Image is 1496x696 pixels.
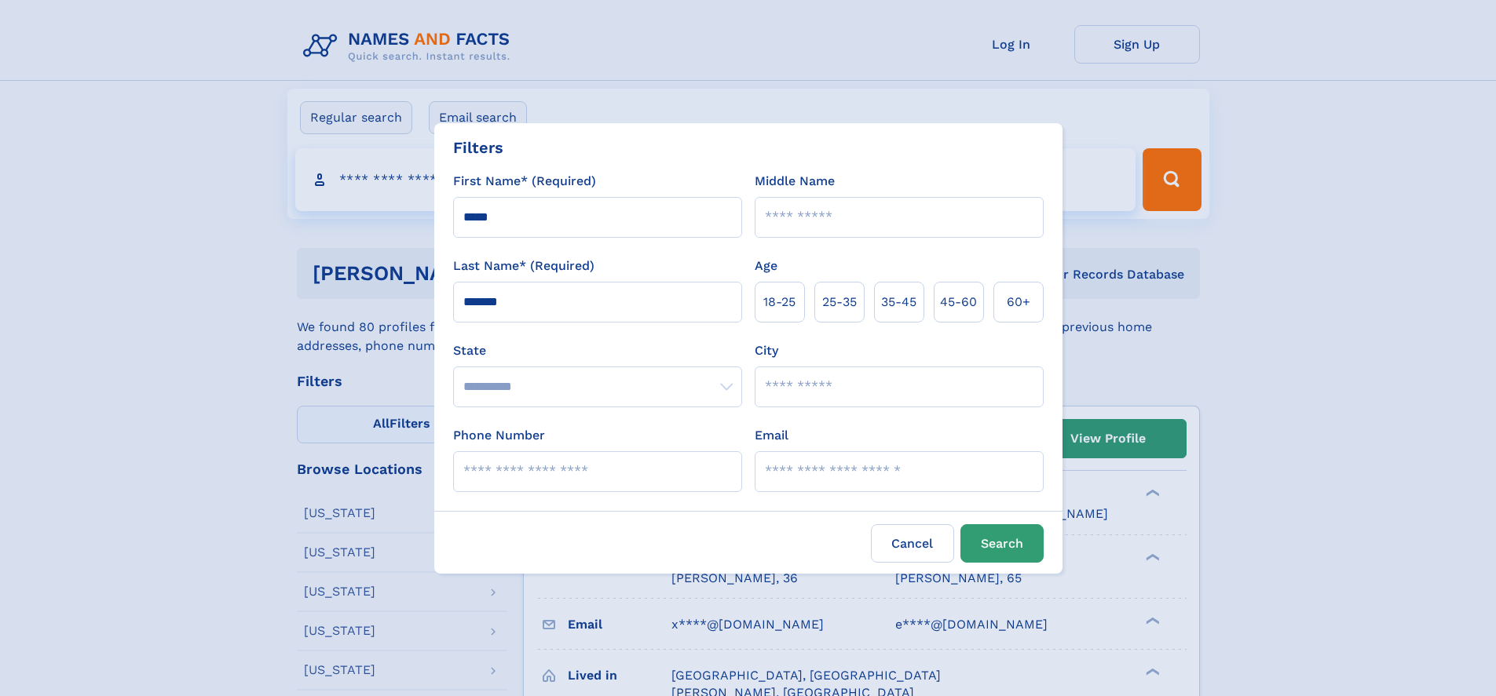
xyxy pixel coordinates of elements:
[453,257,594,275] label: Last Name* (Required)
[822,293,857,312] span: 25‑35
[763,293,796,312] span: 18‑25
[453,341,742,360] label: State
[881,293,916,312] span: 35‑45
[960,524,1044,563] button: Search
[871,524,954,563] label: Cancel
[755,341,778,360] label: City
[755,257,777,275] label: Age
[755,426,788,445] label: Email
[1007,293,1030,312] span: 60+
[940,293,977,312] span: 45‑60
[453,172,596,191] label: First Name* (Required)
[453,136,503,159] div: Filters
[755,172,835,191] label: Middle Name
[453,426,545,445] label: Phone Number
